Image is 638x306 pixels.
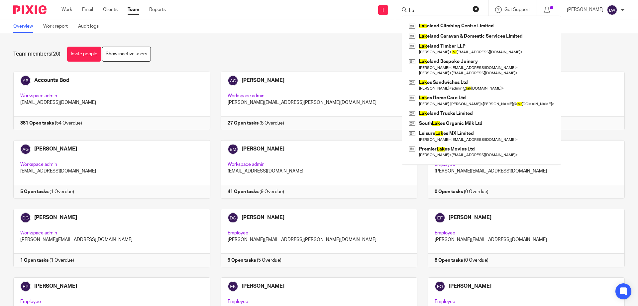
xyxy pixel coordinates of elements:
[567,6,603,13] p: [PERSON_NAME]
[61,6,72,13] a: Work
[408,8,468,14] input: Search
[102,47,151,62] a: Show inactive users
[149,6,166,13] a: Reports
[51,51,60,57] span: (26)
[607,5,617,15] img: svg%3E
[13,5,47,14] img: Pixie
[128,6,139,13] a: Team
[78,20,104,33] a: Audit logs
[67,47,101,62] a: Invite people
[504,7,530,12] span: Get Support
[43,20,73,33] a: Work report
[82,6,93,13] a: Email
[473,6,479,12] button: Clear
[13,20,38,33] a: Overview
[103,6,118,13] a: Clients
[13,51,60,58] h1: Team members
